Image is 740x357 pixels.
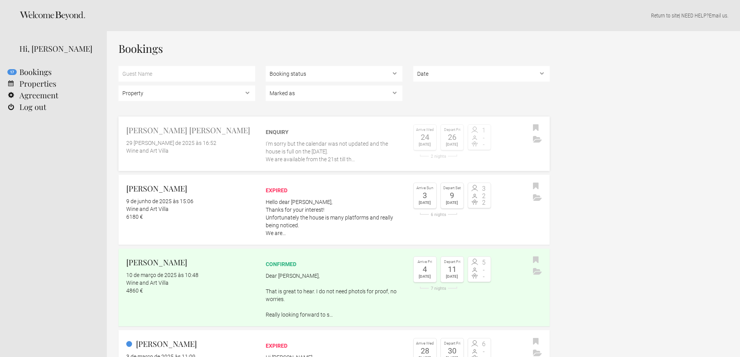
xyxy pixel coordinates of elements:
[416,192,434,199] div: 3
[126,279,255,287] div: Wine and Art Villa
[126,140,216,146] flynt-date-display: 29 [PERSON_NAME] de 2025 às 16:52
[479,141,489,148] span: -
[416,127,434,133] div: Arrive Wed
[443,127,461,133] div: Depart Fri
[126,338,255,350] h2: [PERSON_NAME]
[126,147,255,155] div: Wine and Art Villa
[266,198,402,237] p: Hello dear [PERSON_NAME], Thanks for your interest! Unfortunately the house is many platforms and...
[118,66,255,82] input: Guest Name
[266,66,402,82] select: , ,
[479,186,489,192] span: 3
[531,192,544,204] button: Archive
[443,185,461,192] div: Depart Sat
[651,12,679,19] a: Return to site
[531,266,544,278] button: Archive
[118,43,550,54] h1: Bookings
[531,336,541,348] button: Bookmark
[416,265,434,273] div: 4
[7,69,17,75] flynt-notification-badge: 17
[266,342,402,350] div: expired
[118,175,550,245] a: [PERSON_NAME] 9 de junho de 2025 às 15:06 Wine and Art Villa 6180 € expired Hello dear [PERSON_NA...
[531,134,544,146] button: Archive
[266,260,402,268] div: confirmed
[479,341,489,347] span: 6
[416,141,434,148] div: [DATE]
[416,347,434,355] div: 28
[413,212,464,217] div: 6 nights
[443,340,461,347] div: Depart Fri
[126,124,255,136] h2: [PERSON_NAME] [PERSON_NAME]
[126,272,198,278] flynt-date-display: 10 de março de 2025 às 10:48
[479,135,489,141] span: -
[443,273,461,280] div: [DATE]
[266,140,402,163] p: I'm sorry but the calendar was not updated and the house is full on the [DATE]. We are available ...
[479,348,489,355] span: -
[266,186,402,194] div: expired
[531,181,541,192] button: Bookmark
[479,259,489,266] span: 5
[413,154,464,158] div: 2 nights
[479,200,489,206] span: 2
[413,66,550,82] select: ,
[118,249,550,326] a: [PERSON_NAME] 10 de março de 2025 às 10:48 Wine and Art Villa 4860 € confirmed Dear [PERSON_NAME]...
[479,127,489,134] span: 1
[479,267,489,273] span: -
[413,286,464,291] div: 7 nights
[416,133,434,141] div: 24
[416,185,434,192] div: Arrive Sun
[266,85,402,101] select: , , ,
[443,141,461,148] div: [DATE]
[126,198,193,204] flynt-date-display: 9 de junho de 2025 às 15:06
[266,272,402,319] p: Dear [PERSON_NAME], That is great to hear. I do not need photo's for proof, no worries. Really lo...
[443,199,461,206] div: [DATE]
[479,273,489,280] span: -
[126,214,143,220] flynt-currency: 6180 €
[416,273,434,280] div: [DATE]
[443,133,461,141] div: 26
[443,259,461,265] div: Depart Fri
[416,259,434,265] div: Arrive Fri
[266,128,402,136] div: Enquiry
[126,256,255,268] h2: [PERSON_NAME]
[416,340,434,347] div: Arrive Wed
[19,43,95,54] div: Hi, [PERSON_NAME]
[531,122,541,134] button: Bookmark
[531,254,541,266] button: Bookmark
[118,12,728,19] p: | NEED HELP? .
[443,265,461,273] div: 11
[479,193,489,199] span: 2
[126,287,143,294] flynt-currency: 4860 €
[443,347,461,355] div: 30
[709,12,727,19] a: Email us
[416,199,434,206] div: [DATE]
[443,192,461,199] div: 9
[126,183,255,194] h2: [PERSON_NAME]
[126,205,255,213] div: Wine and Art Villa
[118,117,550,171] a: [PERSON_NAME] [PERSON_NAME] 29 [PERSON_NAME] de 2025 às 16:52 Wine and Art Villa Enquiry I'm sorr...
